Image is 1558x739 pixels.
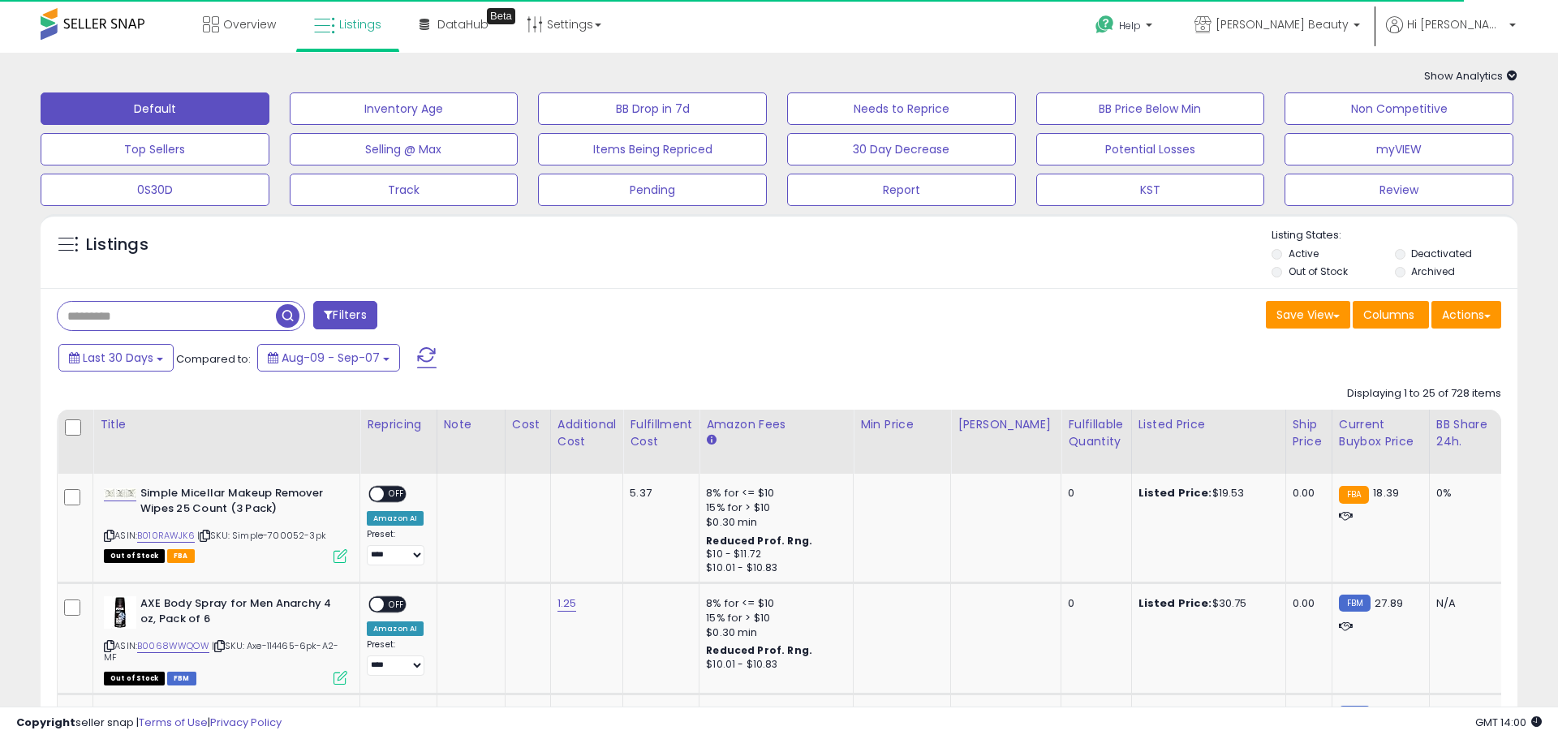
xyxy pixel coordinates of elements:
[41,133,269,165] button: Top Sellers
[223,16,276,32] span: Overview
[787,133,1016,165] button: 30 Day Decrease
[339,16,381,32] span: Listings
[16,715,75,730] strong: Copyright
[1407,16,1504,32] span: Hi [PERSON_NAME]
[1036,133,1265,165] button: Potential Losses
[1216,16,1349,32] span: [PERSON_NAME] Beauty
[787,92,1016,125] button: Needs to Reprice
[16,715,282,731] div: seller snap | |
[1036,174,1265,206] button: KST
[1095,15,1115,35] i: Get Help
[1285,174,1513,206] button: Review
[538,92,767,125] button: BB Drop in 7d
[1119,19,1141,32] span: Help
[1285,133,1513,165] button: myVIEW
[41,92,269,125] button: Default
[1285,92,1513,125] button: Non Competitive
[1036,92,1265,125] button: BB Price Below Min
[1082,2,1168,53] a: Help
[538,133,767,165] button: Items Being Repriced
[487,8,515,24] div: Tooltip anchor
[437,16,488,32] span: DataHub
[290,174,519,206] button: Track
[290,92,519,125] button: Inventory Age
[1424,68,1517,84] span: Show Analytics
[41,174,269,206] button: 0S30D
[538,174,767,206] button: Pending
[290,133,519,165] button: Selling @ Max
[1386,16,1516,53] a: Hi [PERSON_NAME]
[787,174,1016,206] button: Report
